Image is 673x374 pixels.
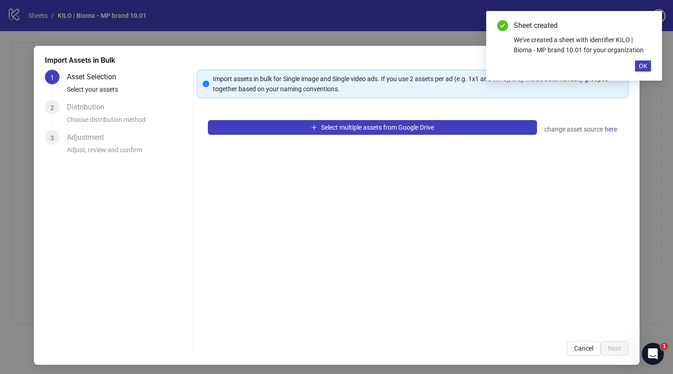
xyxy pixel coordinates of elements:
[641,20,651,30] a: Close
[601,341,629,356] button: Next
[67,115,189,130] div: Choose distribution method
[635,60,651,71] button: OK
[50,104,54,111] span: 2
[661,343,668,350] span: 1
[50,74,54,81] span: 1
[67,70,124,84] div: Asset Selection
[567,341,601,356] button: Cancel
[50,134,54,142] span: 3
[514,20,651,31] div: Sheet created
[212,74,623,94] div: Import assets in bulk for Single image and Single video ads. If you use 2 assets per ad (e.g. 1x1...
[67,84,189,100] div: Select your assets
[320,124,434,131] span: Select multiple assets from Google Drive
[604,124,618,135] a: here
[544,124,618,135] div: change asset source
[605,124,617,134] span: here
[639,62,647,70] span: OK
[310,124,317,131] span: plus
[574,345,593,352] span: Cancel
[45,55,629,66] div: Import Assets in Bulk
[207,120,537,135] button: Select multiple assets from Google Drive
[67,145,189,160] div: Adjust, review and confirm
[202,81,209,87] span: info-circle
[67,100,112,115] div: Distribution
[67,130,111,145] div: Adjustment
[642,343,664,365] iframe: Intercom live chat
[514,35,651,55] div: We've created a sheet with identifier KILO | Bioma - MP brand 10.01 for your organization
[497,20,508,31] span: check-circle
